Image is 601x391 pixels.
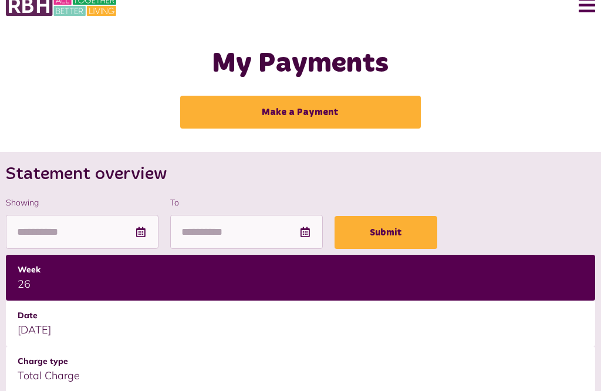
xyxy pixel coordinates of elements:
[170,197,323,209] label: To
[180,96,421,129] a: Make a Payment
[6,197,158,209] label: Showing
[6,301,595,346] td: [DATE]
[56,47,545,81] h1: My Payments
[335,216,437,249] button: Submit
[6,255,595,301] td: 26
[6,164,595,185] h2: Statement overview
